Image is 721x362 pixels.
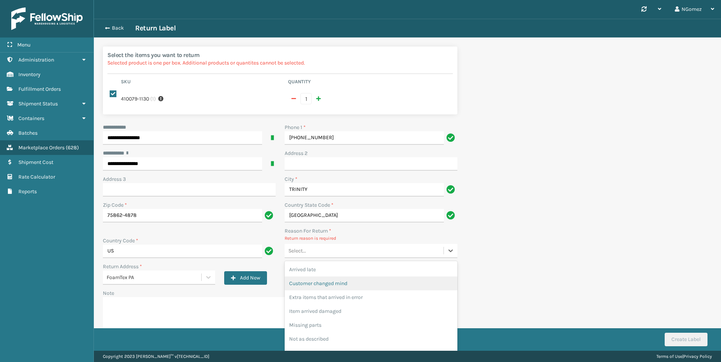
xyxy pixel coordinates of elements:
div: Wrong item sent [285,346,457,360]
span: Shipment Status [18,101,58,107]
div: Missing parts [285,318,457,332]
span: Rate Calculator [18,174,55,180]
span: Batches [18,130,38,136]
div: | [656,351,712,362]
h3: Return Label [135,24,176,33]
p: Selected product is one per box. Additional products or quantites cannot be selected. [107,59,453,67]
button: Back [101,25,135,32]
label: Return Address [103,263,142,270]
h2: Select the items you want to return [107,51,453,59]
div: Not as described [285,332,457,346]
th: Quantity [286,78,453,87]
label: Country State Code [285,201,333,209]
label: Address 3 [103,175,126,183]
span: Inventory [18,71,41,78]
label: Address 2 [285,149,308,157]
span: Reports [18,188,37,195]
span: Containers [18,115,44,122]
p: Return reason is required [285,235,457,242]
p: Copyright 2023 [PERSON_NAME]™ v [TECHNICAL_ID] [103,351,209,362]
button: Add New [224,271,267,285]
span: Marketplace Orders [18,144,65,151]
button: Create Label [665,333,707,346]
label: 410079-1130 [121,95,149,103]
div: Item arrived damaged [285,304,457,318]
img: logo [11,8,83,30]
label: City [285,175,297,183]
a: Terms of Use [656,354,682,359]
div: Customer changed mind [285,276,457,290]
label: Phone 1 [285,123,306,131]
div: Extra items that arrived in error [285,290,457,304]
span: Menu [17,42,30,48]
label: Note [103,290,114,296]
span: ( 628 ) [66,144,79,151]
label: Country Code [103,237,138,245]
label: Zip Code [103,201,127,209]
span: ( 1 ) [150,95,156,103]
label: Reason For Return [285,227,331,235]
div: Select... [288,247,306,255]
th: Sku [119,78,286,87]
span: Shipment Cost [18,159,53,165]
div: Arrived late [285,263,457,276]
span: Administration [18,57,54,63]
a: Privacy Policy [683,354,712,359]
span: Fulfillment Orders [18,86,61,92]
div: FoamTex PA [107,273,202,281]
